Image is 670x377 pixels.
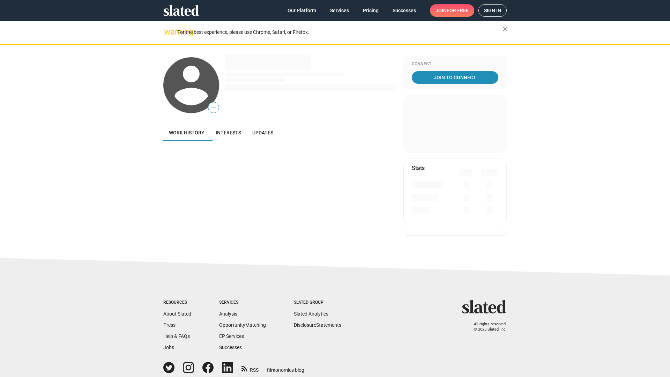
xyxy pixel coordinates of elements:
div: For the best experience, please use Chrome, Safari, or Firefox. [177,28,502,37]
div: Connect [412,61,498,67]
span: Work history [169,130,204,135]
mat-icon: close [501,25,509,33]
span: Sign in [484,5,501,16]
a: EP Services [219,333,244,339]
a: Joinfor free [430,4,474,17]
span: Our Platform [288,4,316,17]
a: Updates [247,124,279,141]
div: Resources [163,300,191,305]
a: Services [325,4,355,17]
a: Press [163,322,176,328]
a: filmonomics blog [267,361,304,374]
a: Help & FAQs [163,333,190,339]
div: Slated Group [294,300,341,305]
a: Our Platform [282,4,322,17]
span: — [208,103,219,112]
a: DisclosureStatements [294,322,341,328]
a: Join To Connect [412,71,498,84]
span: Successes [393,4,416,17]
a: Pricing [357,4,384,17]
a: OpportunityMatching [219,322,266,328]
a: Work history [163,124,210,141]
a: Jobs [163,345,174,350]
mat-icon: warning [164,28,172,36]
a: Successes [219,345,242,350]
span: Join [435,4,469,17]
span: Services [330,4,349,17]
a: Interests [210,124,247,141]
span: Pricing [363,4,379,17]
span: Interests [216,130,241,135]
span: film [267,367,275,373]
span: Updates [252,130,273,135]
a: Analysis [219,311,237,317]
a: Slated Analytics [294,311,328,317]
a: Sign in [478,4,507,17]
a: About Slated [163,311,191,317]
p: All rights reserved. © 2025 Slated, Inc. [467,322,507,332]
span: Join To Connect [413,71,497,84]
a: Successes [387,4,422,17]
a: RSS [241,363,259,374]
span: for free [447,4,469,17]
mat-card-title: Stats [412,164,425,172]
div: Services [219,300,266,305]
